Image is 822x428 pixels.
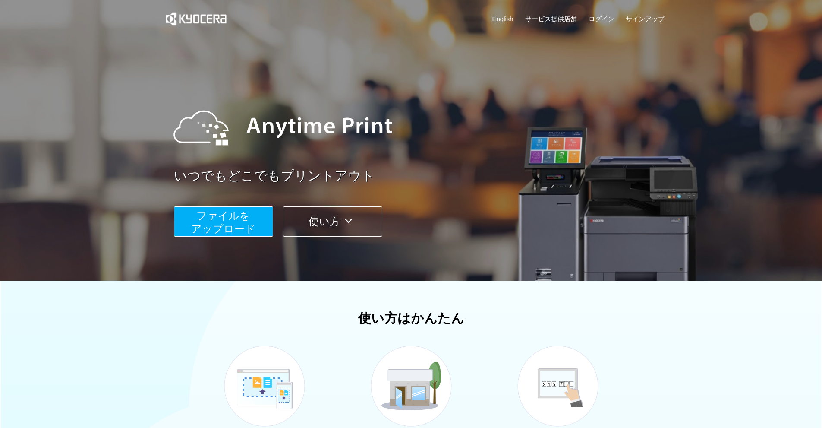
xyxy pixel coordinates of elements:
[283,206,382,237] button: 使い方
[525,14,577,23] a: サービス提供店舗
[191,210,255,235] span: ファイルを ​​アップロード
[174,206,273,237] button: ファイルを​​アップロード
[589,14,614,23] a: ログイン
[492,14,513,23] a: English
[174,167,670,185] a: いつでもどこでもプリントアウト
[626,14,665,23] a: サインアップ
